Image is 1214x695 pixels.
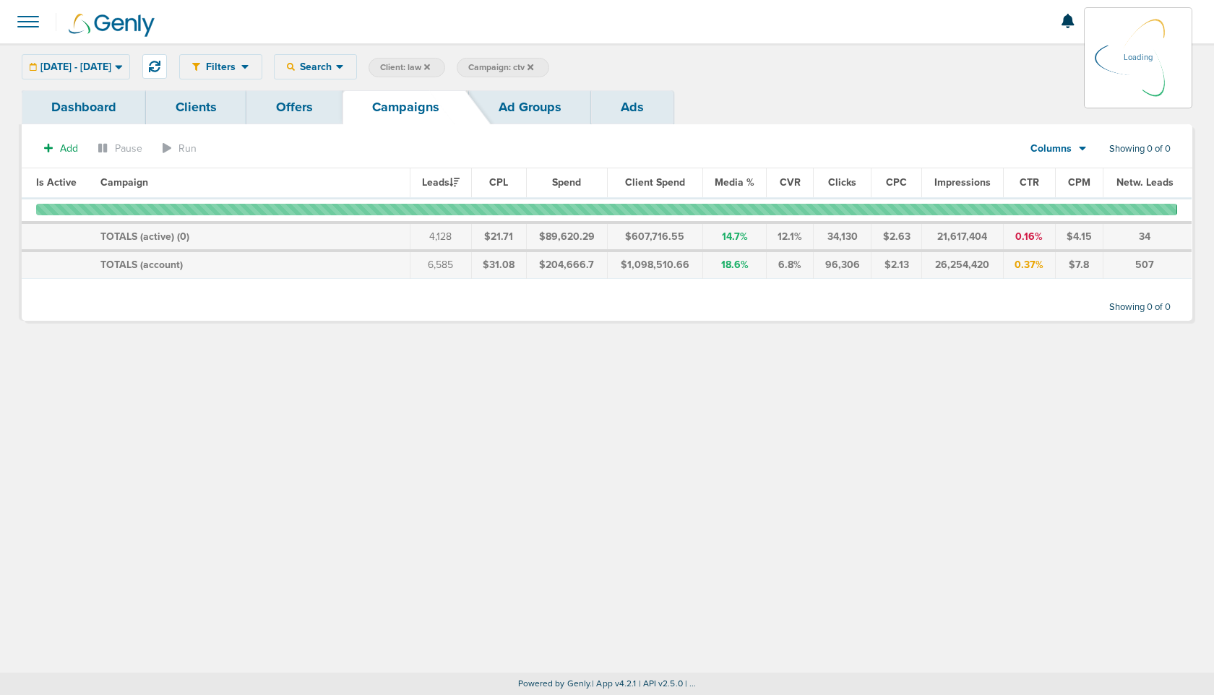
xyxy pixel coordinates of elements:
a: Ads [591,90,673,124]
td: 34,130 [814,223,871,251]
td: $607,716.55 [607,223,702,251]
td: 0.16% [1004,223,1056,251]
td: TOTALS (active) ( ) [92,223,410,251]
td: 4,128 [410,223,471,251]
td: $2.13 [871,251,921,278]
img: Genly [69,14,155,37]
span: | App v4.2.1 [592,678,636,688]
span: Clicks [828,176,856,189]
span: Showing 0 of 0 [1109,143,1171,155]
a: Clients [146,90,246,124]
span: CPM [1068,176,1090,189]
span: Campaign: ctv [468,61,533,74]
td: 6,585 [410,251,471,278]
a: Ad Groups [469,90,591,124]
span: Media % [715,176,754,189]
span: Spend [552,176,581,189]
span: 0 [180,230,186,243]
td: 6.8% [767,251,814,278]
td: $4.15 [1055,223,1103,251]
td: $204,666.7 [526,251,607,278]
td: 96,306 [814,251,871,278]
td: 18.6% [703,251,767,278]
span: Showing 0 of 0 [1109,301,1171,314]
button: Add [36,138,86,159]
td: 26,254,420 [921,251,1003,278]
span: CPL [489,176,508,189]
td: $31.08 [471,251,526,278]
td: 34 [1103,223,1192,251]
span: | API v2.5.0 [639,678,683,688]
a: Dashboard [22,90,146,124]
span: Impressions [934,176,991,189]
span: Add [60,142,78,155]
a: Offers [246,90,343,124]
td: $2.63 [871,223,921,251]
span: Leads [422,176,460,189]
td: 507 [1103,251,1192,278]
td: 21,617,404 [921,223,1003,251]
span: CPC [886,176,907,189]
td: $1,098,510.66 [607,251,702,278]
td: 14.7% [703,223,767,251]
span: CTR [1020,176,1039,189]
td: TOTALS (account) [92,251,410,278]
span: Is Active [36,176,77,189]
span: Netw. Leads [1116,176,1174,189]
span: Campaign [100,176,148,189]
span: | ... [685,678,697,688]
span: Client Spend [625,176,685,189]
a: Campaigns [343,90,469,124]
span: CVR [780,176,801,189]
td: 0.37% [1004,251,1056,278]
span: Client: law [380,61,430,74]
td: 12.1% [767,223,814,251]
td: $21.71 [471,223,526,251]
p: Loading [1124,49,1153,66]
td: $89,620.29 [526,223,607,251]
td: $7.8 [1055,251,1103,278]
